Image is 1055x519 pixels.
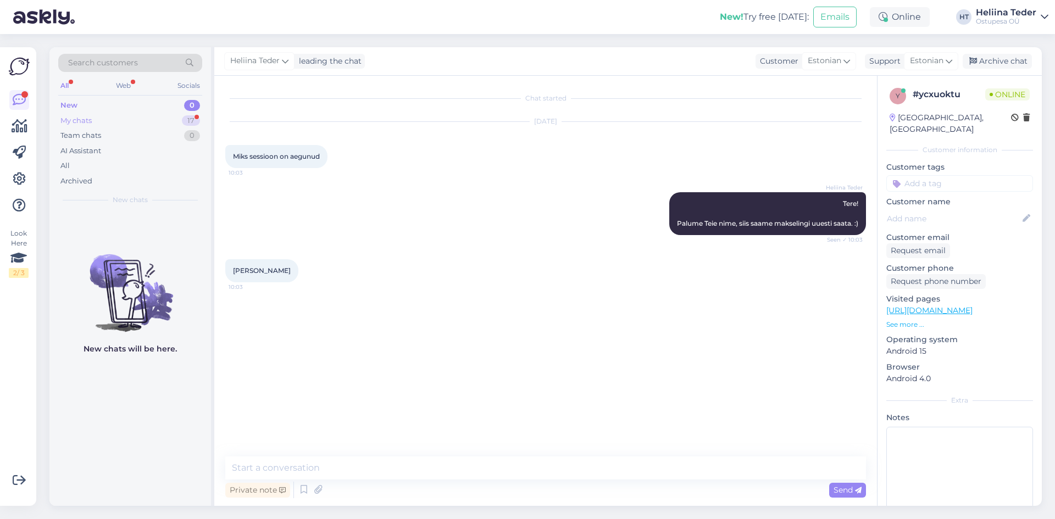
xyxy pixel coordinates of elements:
p: Customer email [886,232,1033,243]
a: [URL][DOMAIN_NAME] [886,305,973,315]
span: Search customers [68,57,138,69]
div: Archived [60,176,92,187]
span: Estonian [910,55,943,67]
p: Browser [886,361,1033,373]
img: Askly Logo [9,56,30,77]
img: No chats [49,235,211,333]
div: Chat started [225,93,866,103]
p: Customer name [886,196,1033,208]
span: 10:03 [229,169,270,177]
p: Notes [886,412,1033,423]
div: Look Here [9,228,29,278]
span: [PERSON_NAME] [233,266,291,275]
div: Private note [225,483,290,498]
p: Operating system [886,334,1033,345]
span: y [896,92,900,100]
b: New! [720,12,743,22]
div: My chats [60,115,92,126]
p: New chats will be here. [84,343,177,355]
div: Socials [175,79,202,93]
div: 0 [184,100,200,111]
span: Heliina Teder [821,183,863,192]
div: HT [956,9,971,25]
div: [DATE] [225,116,866,126]
div: Request phone number [886,274,986,289]
div: leading the chat [295,55,362,67]
div: Customer [756,55,798,67]
div: All [60,160,70,171]
div: Heliina Teder [976,8,1036,17]
div: AI Assistant [60,146,101,157]
input: Add a tag [886,175,1033,192]
span: Seen ✓ 10:03 [821,236,863,244]
span: Send [834,485,862,495]
div: Archive chat [963,54,1032,69]
div: [GEOGRAPHIC_DATA], [GEOGRAPHIC_DATA] [890,112,1011,135]
div: 2 / 3 [9,268,29,278]
div: Online [870,7,930,27]
a: Heliina TederOstupesa OÜ [976,8,1048,26]
span: Online [985,88,1030,101]
button: Emails [813,7,857,27]
div: Support [865,55,901,67]
span: Miks sessioon on aegunud [233,152,320,160]
p: Android 15 [886,345,1033,357]
input: Add name [887,213,1020,225]
div: Extra [886,395,1033,405]
span: Heliina Teder [230,55,280,67]
div: Try free [DATE]: [720,10,809,24]
p: Android 4.0 [886,373,1033,384]
div: Request email [886,243,950,258]
span: 10:03 [229,283,270,291]
p: Visited pages [886,293,1033,305]
span: New chats [113,195,148,205]
div: Team chats [60,130,101,141]
div: 17 [182,115,200,126]
div: Ostupesa OÜ [976,17,1036,26]
div: Web [114,79,133,93]
div: 0 [184,130,200,141]
p: Customer tags [886,161,1033,173]
span: Estonian [808,55,841,67]
p: Customer phone [886,263,1033,274]
div: Customer information [886,145,1033,155]
div: All [58,79,71,93]
div: # ycxuoktu [913,88,985,101]
p: See more ... [886,320,1033,330]
div: New [60,100,77,111]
